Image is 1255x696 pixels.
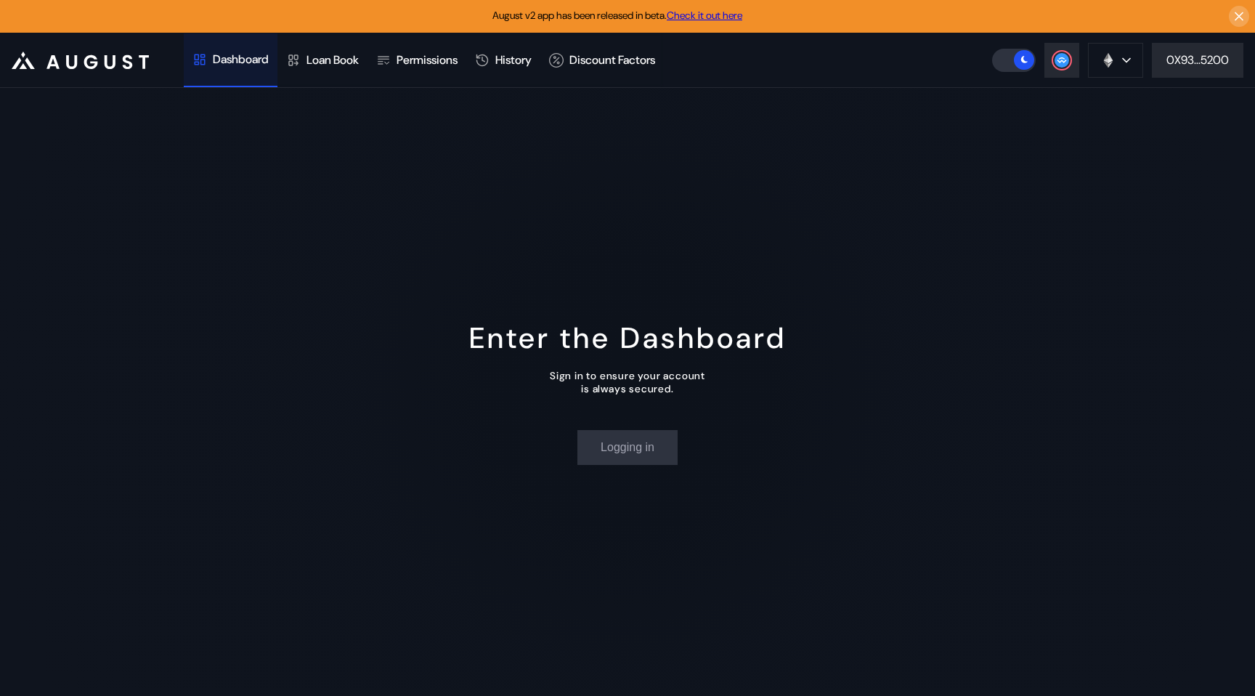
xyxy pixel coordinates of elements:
[569,52,655,68] div: Discount Factors
[466,33,540,87] a: History
[1100,52,1116,68] img: chain logo
[540,33,664,87] a: Discount Factors
[397,52,458,68] div: Permissions
[367,33,466,87] a: Permissions
[492,9,742,22] span: August v2 app has been released in beta.
[550,369,705,395] div: Sign in to ensure your account is always secured.
[1166,52,1229,68] div: 0X93...5200
[277,33,367,87] a: Loan Book
[184,33,277,87] a: Dashboard
[577,430,678,465] button: Logging in
[306,52,359,68] div: Loan Book
[667,9,742,22] a: Check it out here
[495,52,532,68] div: History
[469,319,787,357] div: Enter the Dashboard
[1152,43,1243,78] button: 0X93...5200
[1088,43,1143,78] button: chain logo
[213,52,269,67] div: Dashboard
